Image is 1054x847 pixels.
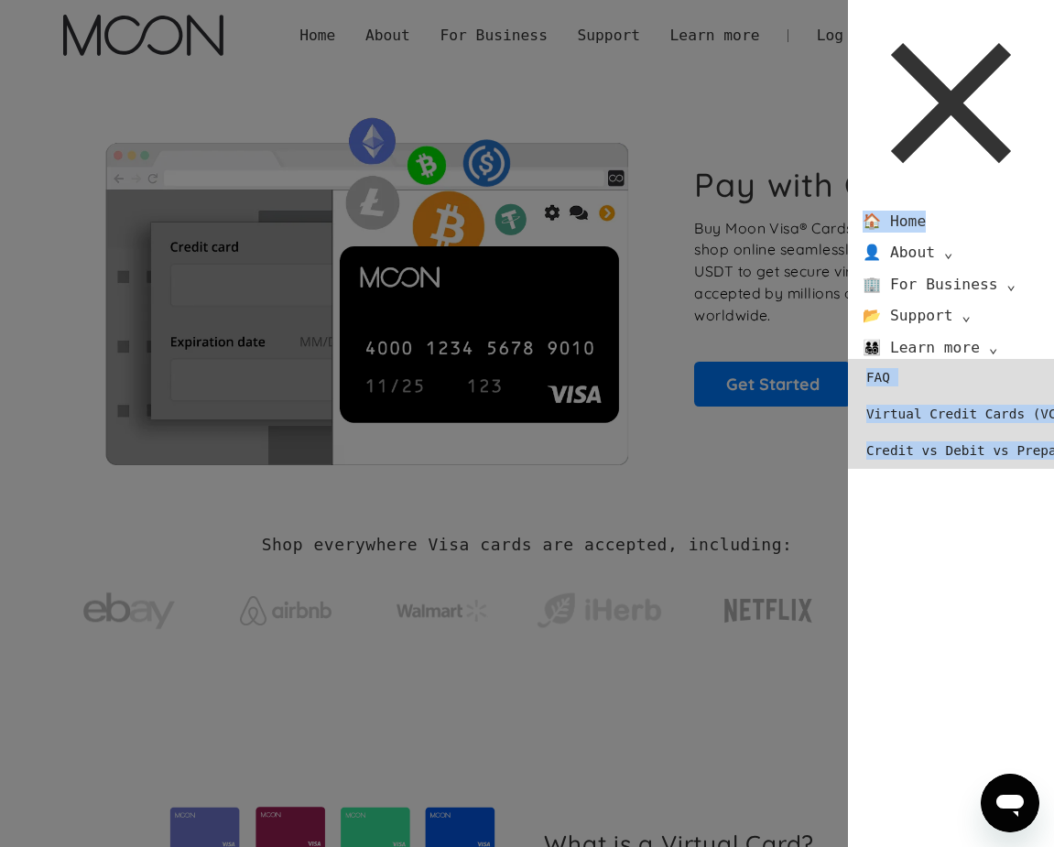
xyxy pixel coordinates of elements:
div: 📂 Support ⌄ [863,305,971,327]
div: 🏢 For Business ⌄ [863,274,1016,296]
div: 👨‍👩‍👧‍👦 Learn more ⌄ [848,337,1013,359]
div: 👤 About ⌄ [848,242,968,264]
div: 👨‍👩‍👧‍👦 Learn more ⌄ [863,337,997,359]
div: 📂 Support ⌄ [848,305,985,327]
div: 🏢 For Business ⌄ [848,274,1030,296]
a: 🏠 Home [848,211,941,233]
div: 👤 About ⌄ [863,242,952,264]
iframe: Button to launch messaging window [981,774,1039,832]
